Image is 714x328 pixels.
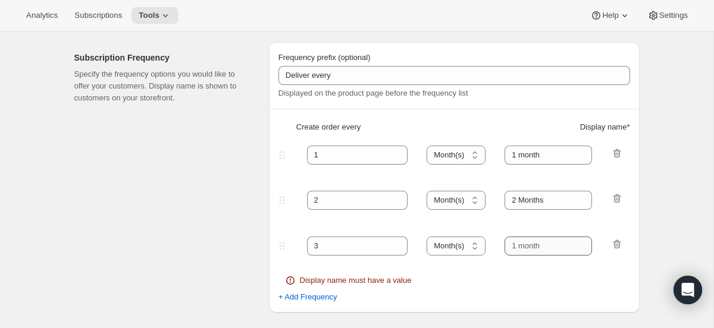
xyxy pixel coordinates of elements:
[271,288,345,307] button: + Add Frequency
[640,7,695,24] button: Settings
[602,11,618,20] span: Help
[505,236,592,256] input: 1 month
[278,66,630,85] input: Deliver every
[278,291,337,303] span: + Add Frequency
[131,7,178,24] button: Tools
[505,146,592,165] input: 1 month
[139,11,159,20] span: Tools
[67,7,129,24] button: Subscriptions
[74,52,250,64] h2: Subscription Frequency
[74,68,250,104] p: Specify the frequency options you would like to offer your customers. Display name is shown to cu...
[505,191,592,210] input: 1 month
[26,11,58,20] span: Analytics
[300,275,412,286] span: Display name must have a value
[580,121,630,133] span: Display name *
[74,11,122,20] span: Subscriptions
[674,276,702,304] div: Open Intercom Messenger
[659,11,688,20] span: Settings
[296,121,361,133] span: Create order every
[278,53,371,62] span: Frequency prefix (optional)
[19,7,65,24] button: Analytics
[583,7,637,24] button: Help
[278,89,468,97] span: Displayed on the product page before the frequency list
